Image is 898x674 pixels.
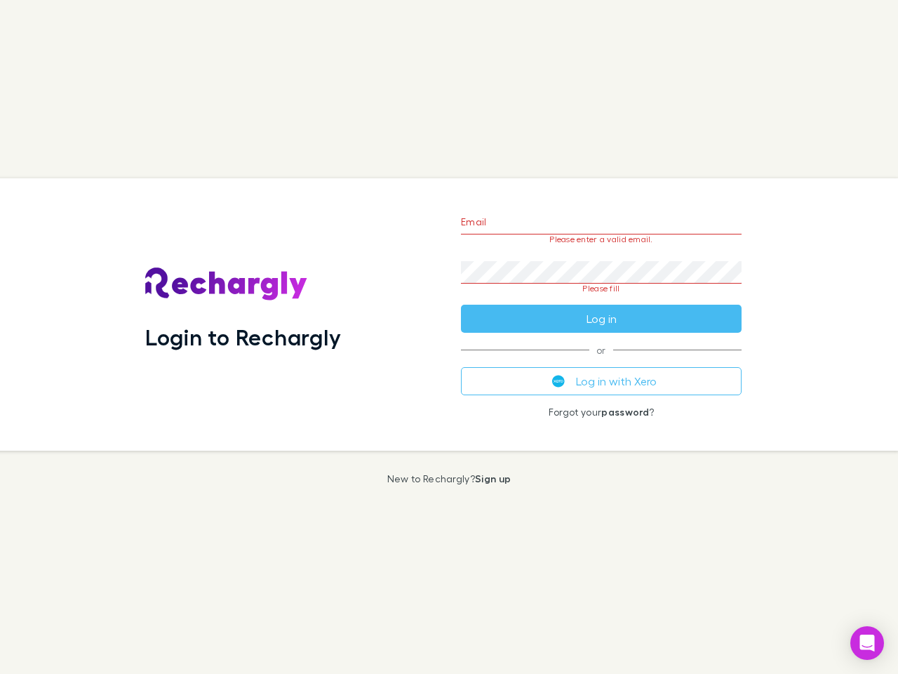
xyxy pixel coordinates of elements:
button: Log in with Xero [461,367,742,395]
a: password [601,406,649,418]
button: Log in [461,305,742,333]
p: New to Rechargly? [387,473,511,484]
div: Open Intercom Messenger [850,626,884,660]
p: Forgot your ? [461,407,742,418]
img: Xero's logo [552,375,565,388]
h1: Login to Rechargly [145,324,341,350]
a: Sign up [475,473,511,484]
img: Rechargly's Logo [145,267,308,301]
p: Please fill [461,284,742,293]
p: Please enter a valid email. [461,234,742,244]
